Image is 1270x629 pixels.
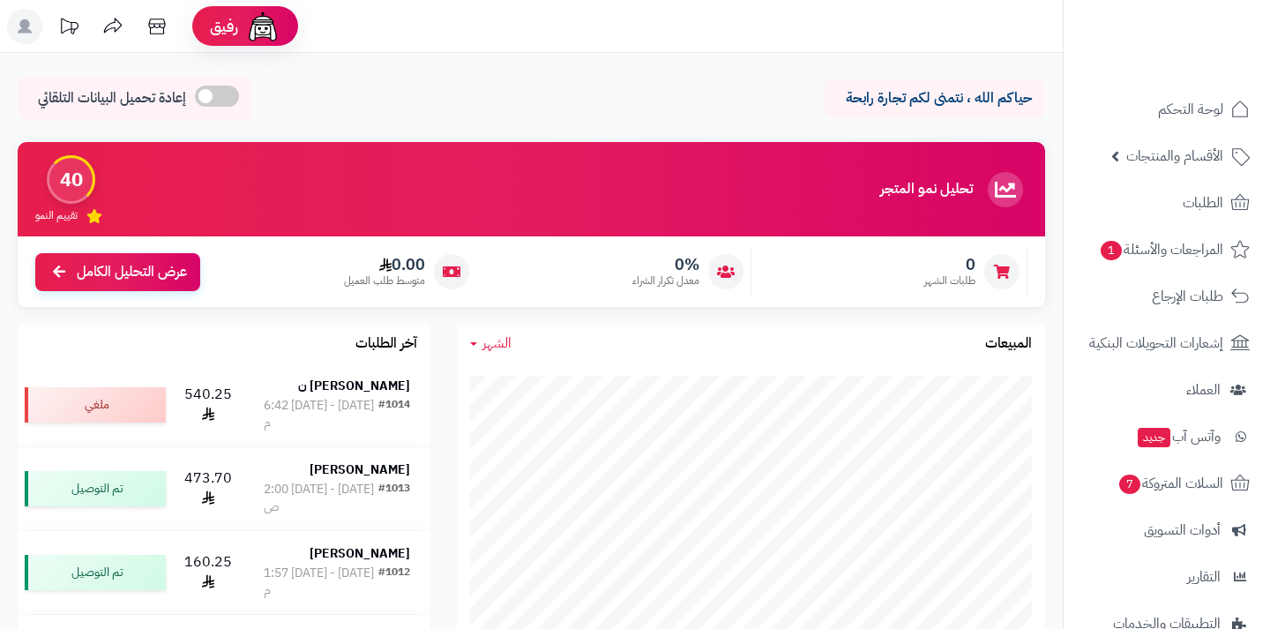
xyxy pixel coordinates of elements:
[298,377,410,395] strong: [PERSON_NAME] ن
[1117,471,1223,496] span: السلات المتروكة
[1187,565,1221,589] span: التقارير
[1183,191,1223,215] span: الطلبات
[470,333,512,354] a: الشهر
[210,16,238,37] span: رفيق
[880,182,973,198] h3: تحليل نمو المتجر
[264,397,378,432] div: [DATE] - [DATE] 6:42 م
[632,273,699,288] span: معدل تكرار الشراء
[310,461,410,479] strong: [PERSON_NAME]
[1099,237,1223,262] span: المراجعات والأسئلة
[378,565,410,600] div: #1012
[1074,462,1259,505] a: السلات المتروكة7
[378,397,410,432] div: #1014
[1186,378,1221,402] span: العملاء
[1119,475,1140,494] span: 7
[1158,97,1223,122] span: لوحة التحكم
[25,555,166,590] div: تم التوصيل
[1101,241,1122,260] span: 1
[173,447,243,530] td: 473.70
[1074,228,1259,271] a: المراجعات والأسئلة1
[1126,144,1223,168] span: الأقسام والمنتجات
[1074,275,1259,318] a: طلبات الإرجاع
[924,273,975,288] span: طلبات الشهر
[1074,88,1259,131] a: لوحة التحكم
[378,481,410,516] div: #1013
[355,336,417,352] h3: آخر الطلبات
[985,336,1032,352] h3: المبيعات
[245,9,280,44] img: ai-face.png
[1074,322,1259,364] a: إشعارات التحويلات البنكية
[344,273,425,288] span: متوسط طلب العميل
[838,88,1032,109] p: حياكم الله ، نتمنى لكم تجارة رابحة
[25,387,166,423] div: ملغي
[1138,428,1170,447] span: جديد
[310,544,410,563] strong: [PERSON_NAME]
[1144,518,1221,543] span: أدوات التسويق
[35,253,200,291] a: عرض التحليل الكامل
[35,208,78,223] span: تقييم النمو
[632,255,699,274] span: 0%
[38,88,186,109] span: إعادة تحميل البيانات التلقائي
[1089,331,1223,356] span: إشعارات التحويلات البنكية
[1074,182,1259,224] a: الطلبات
[264,481,378,516] div: [DATE] - [DATE] 2:00 ص
[924,255,975,274] span: 0
[173,363,243,446] td: 540.25
[482,333,512,354] span: الشهر
[344,255,425,274] span: 0.00
[1074,556,1259,598] a: التقارير
[1152,284,1223,309] span: طلبات الإرجاع
[1074,369,1259,411] a: العملاء
[1136,424,1221,449] span: وآتس آب
[25,471,166,506] div: تم التوصيل
[77,262,187,282] span: عرض التحليل الكامل
[47,9,91,49] a: تحديثات المنصة
[1074,509,1259,551] a: أدوات التسويق
[173,531,243,614] td: 160.25
[1074,416,1259,458] a: وآتس آبجديد
[264,565,378,600] div: [DATE] - [DATE] 1:57 م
